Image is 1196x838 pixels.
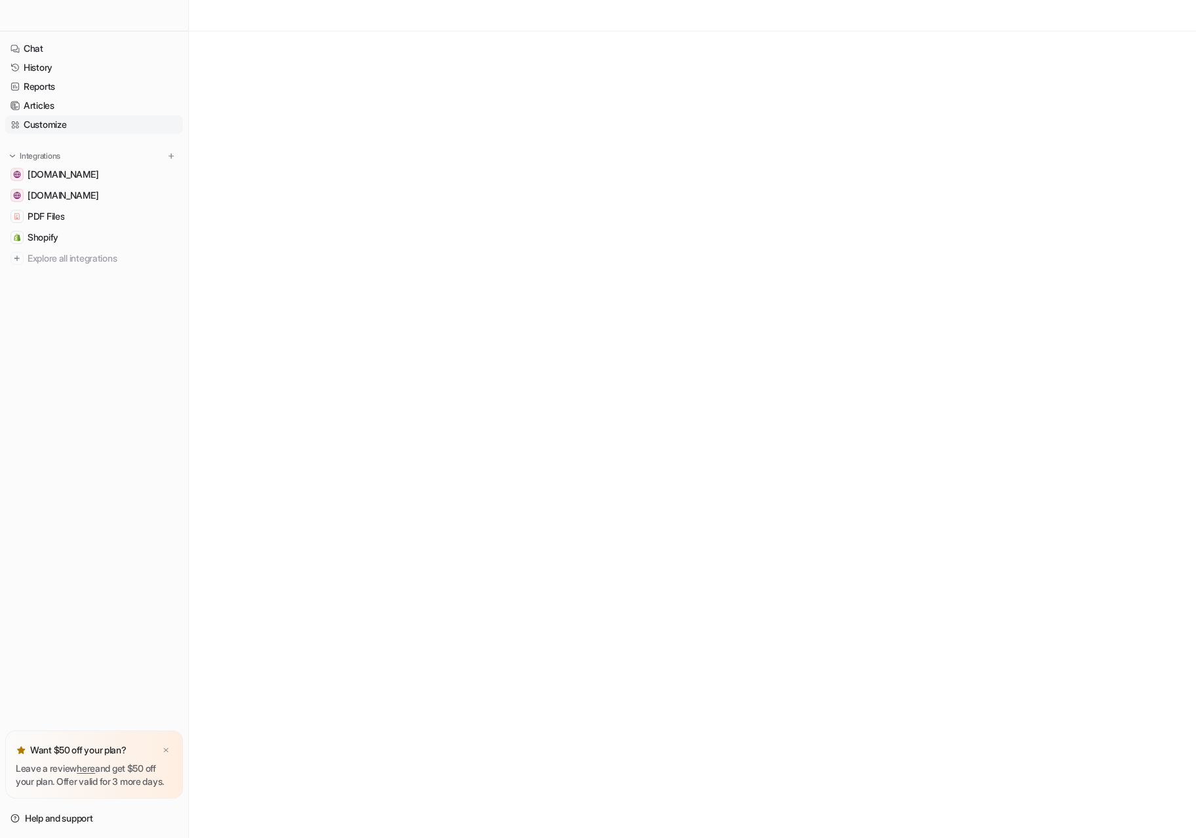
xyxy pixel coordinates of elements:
[13,191,21,199] img: www.lioninox.com
[8,151,17,161] img: expand menu
[16,762,173,788] p: Leave a review and get $50 off your plan. Offer valid for 3 more days.
[28,231,58,244] span: Shopify
[77,763,95,774] a: here
[5,150,64,163] button: Integrations
[10,252,24,265] img: explore all integrations
[5,39,183,58] a: Chat
[5,58,183,77] a: History
[13,233,21,241] img: Shopify
[5,77,183,96] a: Reports
[20,151,60,161] p: Integrations
[167,151,176,161] img: menu_add.svg
[28,168,98,181] span: [DOMAIN_NAME]
[5,207,183,226] a: PDF FilesPDF Files
[5,186,183,205] a: www.lioninox.com[DOMAIN_NAME]
[5,809,183,828] a: Help and support
[5,165,183,184] a: handwashbasin.com[DOMAIN_NAME]
[16,745,26,755] img: star
[13,170,21,178] img: handwashbasin.com
[5,115,183,134] a: Customize
[5,228,183,247] a: ShopifyShopify
[28,248,178,269] span: Explore all integrations
[5,96,183,115] a: Articles
[28,189,98,202] span: [DOMAIN_NAME]
[5,249,183,268] a: Explore all integrations
[13,212,21,220] img: PDF Files
[162,746,170,755] img: x
[30,744,127,757] p: Want $50 off your plan?
[28,210,64,223] span: PDF Files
